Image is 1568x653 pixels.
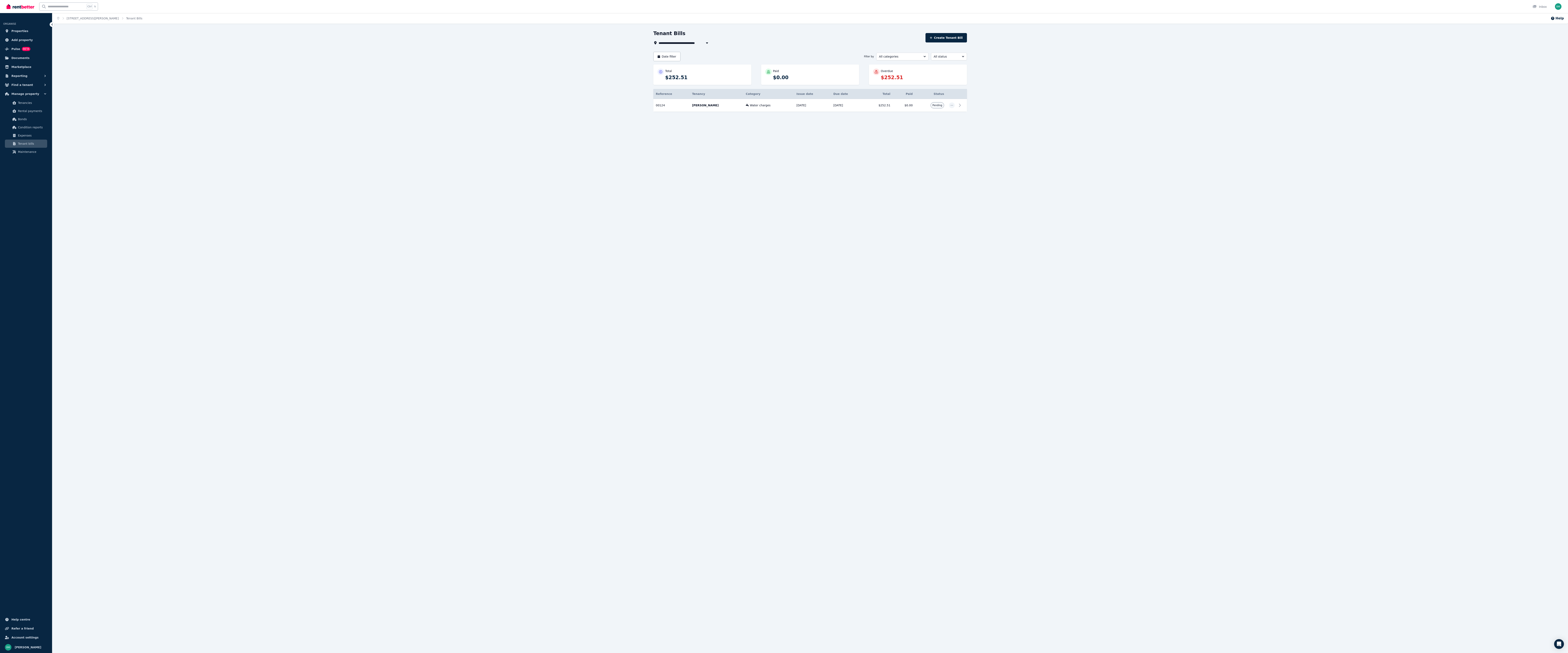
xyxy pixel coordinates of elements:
div: Inbox [1532,5,1547,9]
h1: Tenant Bills [653,30,685,37]
p: [PERSON_NAME] [692,103,741,107]
img: Ben Mesisca [1555,3,1561,10]
button: All categories [876,53,929,60]
img: Ben Mesisca [5,644,11,651]
a: Help centre [3,615,49,624]
span: Documents [11,56,30,60]
span: Reference [656,92,672,96]
a: Rental payments [5,107,47,115]
a: Documents [3,54,49,62]
th: Category [743,89,794,99]
span: Help centre [11,617,30,622]
th: Total [864,89,893,99]
span: Properties [11,29,28,33]
a: Maintenance [5,148,47,156]
span: Expenses [18,133,46,138]
a: Condition reports [5,123,47,131]
a: Account settings [3,633,49,642]
p: Paid [773,69,779,73]
span: Pending [932,104,942,107]
th: Due date [831,89,864,99]
span: Filter by [864,55,874,58]
span: 00124 [656,104,665,107]
span: Maintenance [18,149,46,154]
button: Create Tenant Bill [925,33,967,42]
td: $0.00 [893,99,915,112]
td: $252.51 [864,99,893,112]
span: Condition reports [18,125,46,130]
a: Bonds [5,115,47,123]
th: Tenancy [690,89,743,99]
button: Date filter [653,52,680,61]
p: Total [665,69,672,73]
p: Overdue [881,69,893,73]
span: Find a tenant [11,82,33,87]
button: All status [931,53,967,60]
a: PulseBETA [3,45,49,53]
span: Tenant bills [18,141,46,146]
span: Tenancies [18,100,46,105]
th: Paid [893,89,915,99]
span: BETA [22,47,30,51]
span: Add property [11,38,33,42]
span: Water charges [750,103,771,107]
span: All categories [879,54,920,59]
span: Reporting [11,73,27,78]
a: Properties [3,27,49,35]
span: k [94,5,96,8]
td: [DATE] [794,99,831,112]
span: ORGANISE [3,22,16,25]
p: $0.00 [773,74,855,81]
th: Status [915,89,947,99]
p: $252.51 [881,74,963,81]
span: Pulse [11,47,20,51]
span: Manage property [11,91,39,96]
a: Tenant bills [5,140,47,148]
button: Help [1551,16,1564,21]
a: Tenancies [5,99,47,107]
a: Add property [3,36,49,44]
button: Manage property [3,90,49,98]
a: Marketplace [3,63,49,71]
td: [DATE] [831,99,864,112]
span: Account settings [11,635,39,640]
a: [STREET_ADDRESS][PERSON_NAME] [67,17,119,20]
button: Reporting [3,72,49,80]
span: Refer a friend [11,626,34,631]
img: RentBetter [7,3,34,10]
a: Tenant Bills [126,17,143,20]
span: Bonds [18,117,46,122]
p: $252.51 [665,74,747,81]
span: [PERSON_NAME] [15,645,41,650]
a: Expenses [5,131,47,140]
nav: Breadcrumb [52,13,147,24]
button: Find a tenant [3,81,49,89]
span: Marketplace [11,64,31,69]
div: Open Intercom Messenger [1554,639,1564,649]
a: Refer a friend [3,624,49,633]
th: Issue date [794,89,831,99]
span: Rental payments [18,109,46,113]
span: All status [934,54,959,59]
span: Ctrl [86,4,93,9]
